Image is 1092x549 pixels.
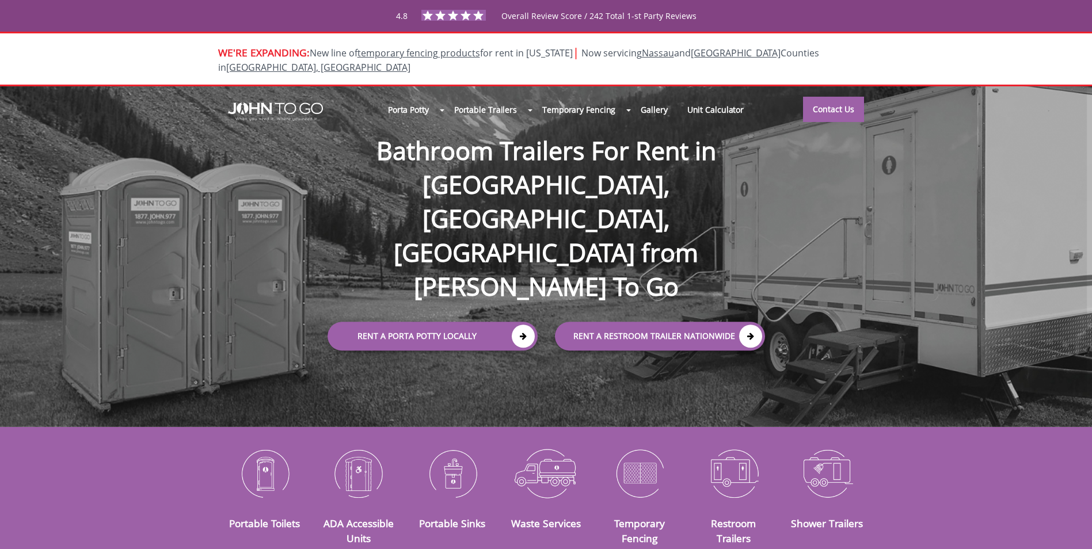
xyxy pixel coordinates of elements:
[678,97,754,122] a: Unit Calculator
[227,443,303,503] img: Portable-Toilets-icon_N.png
[642,47,674,59] a: Nassau
[226,61,410,74] a: [GEOGRAPHIC_DATA], [GEOGRAPHIC_DATA]
[324,516,394,545] a: ADA Accessible Units
[444,97,527,122] a: Portable Trailers
[614,516,665,545] a: Temporary Fencing
[789,443,866,503] img: Shower-Trailers-icon_N.png
[532,97,625,122] a: Temporary Fencing
[791,516,863,530] a: Shower Trailers
[229,516,300,530] a: Portable Toilets
[508,443,584,503] img: Waste-Services-icon_N.png
[602,443,678,503] img: Temporary-Fencing-cion_N.png
[328,322,538,351] a: Rent a Porta Potty Locally
[357,47,480,59] a: temporary fencing products
[711,516,756,545] a: Restroom Trailers
[218,45,310,59] span: WE'RE EXPANDING:
[573,44,579,60] span: |
[419,516,485,530] a: Portable Sinks
[695,443,772,503] img: Restroom-Trailers-icon_N.png
[555,322,765,351] a: rent a RESTROOM TRAILER Nationwide
[691,47,781,59] a: [GEOGRAPHIC_DATA]
[511,516,581,530] a: Waste Services
[414,443,490,503] img: Portable-Sinks-icon_N.png
[316,97,777,304] h1: Bathroom Trailers For Rent in [GEOGRAPHIC_DATA], [GEOGRAPHIC_DATA], [GEOGRAPHIC_DATA] from [PERSO...
[803,97,864,122] a: Contact Us
[378,97,439,122] a: Porta Potty
[228,102,323,121] img: JOHN to go
[396,10,408,21] span: 4.8
[631,97,677,122] a: Gallery
[218,47,819,74] span: Now servicing and Counties in
[320,443,397,503] img: ADA-Accessible-Units-icon_N.png
[218,47,819,74] span: New line of for rent in [US_STATE]
[501,10,697,44] span: Overall Review Score / 242 Total 1-st Party Reviews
